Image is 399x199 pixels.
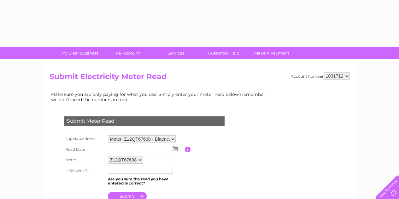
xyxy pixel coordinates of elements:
div: Submit Meter Read [64,116,225,126]
div: Account number [291,72,350,80]
a: Services [150,47,202,59]
th: Read Date [62,144,106,155]
th: Supply Address [62,134,106,144]
a: Customer Help [198,47,250,59]
a: My Clear Business [54,47,106,59]
img: ... [173,146,178,151]
th: Meter [62,155,106,165]
h2: Submit Electricity Meter Read [50,72,350,84]
td: Make sure you are only paying for what you use. Simply enter your meter read below (remember we d... [50,90,270,103]
a: My Account [102,47,154,59]
th: 1 - Single - All [62,165,106,175]
a: Make A Payment [246,47,298,59]
input: Information [185,147,191,152]
td: Are you sure the read you have entered is correct? [106,175,185,187]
